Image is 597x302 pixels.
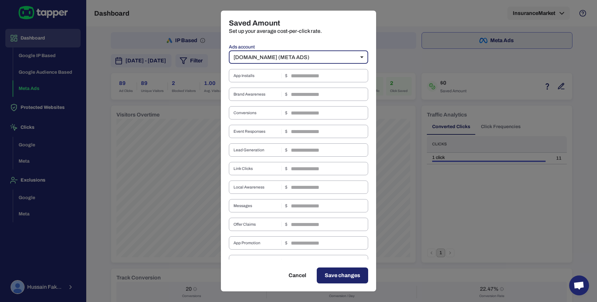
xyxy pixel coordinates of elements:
[233,92,279,97] span: Brand Awareness
[233,147,279,153] span: Lead Generation
[229,44,368,50] label: Ads account
[233,73,279,78] span: App Installs
[281,267,314,283] button: Cancel
[233,185,279,190] span: Local Awareness
[233,240,279,246] span: App Promotion
[229,50,368,64] div: [DOMAIN_NAME] (META ADS)
[233,129,279,134] span: Event Responses
[317,267,368,283] button: Save changes
[233,222,279,227] span: Offer Claims
[233,203,279,208] span: Messages
[233,166,279,171] span: Link Clicks
[325,271,360,279] span: Save changes
[229,28,368,35] p: Set up your average cost-per-click rate.
[569,275,589,295] div: Open chat
[233,259,279,264] span: Awareness
[229,19,368,28] h4: Saved Amount
[233,110,279,115] span: Conversions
